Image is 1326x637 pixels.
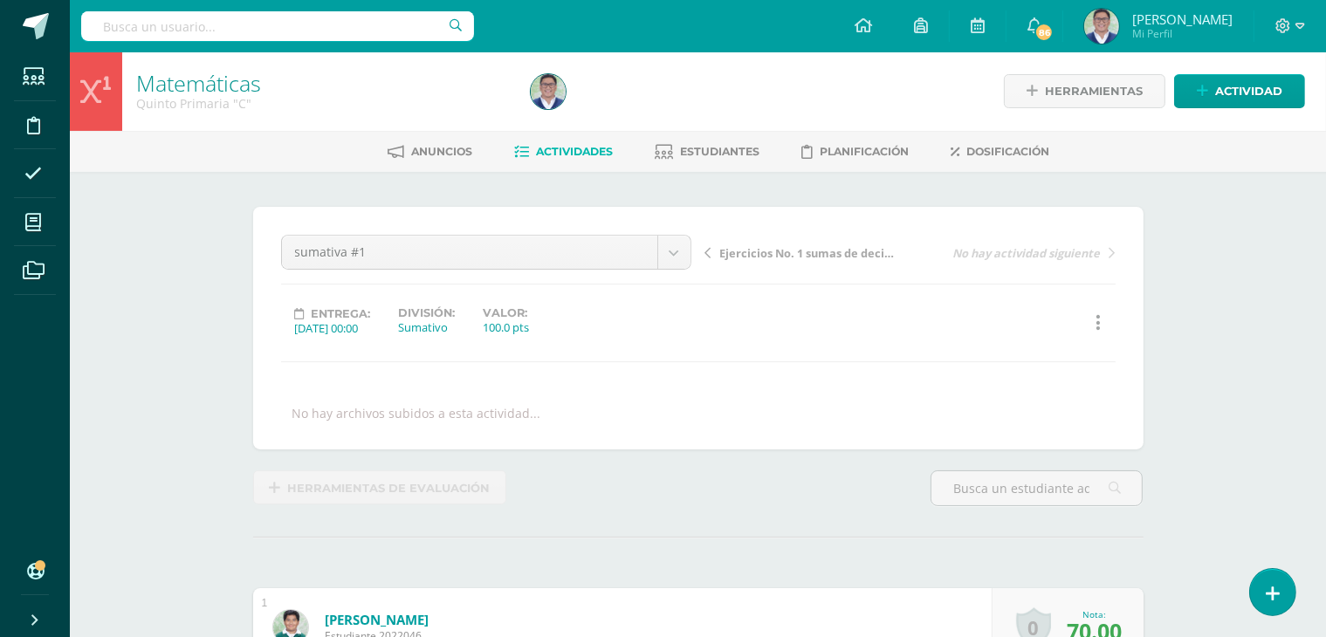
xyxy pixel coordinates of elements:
[399,319,456,335] div: Sumativo
[705,243,910,261] a: Ejercicios No. 1 sumas de decimales
[515,138,614,166] a: Actividades
[484,319,530,335] div: 100.0 pts
[720,245,905,261] span: Ejercicios No. 1 sumas de decimales
[484,306,530,319] label: Valor:
[531,74,566,109] img: 2ab4296ce25518738161d0eb613a9661.png
[1045,75,1143,107] span: Herramientas
[1004,74,1165,108] a: Herramientas
[325,611,429,628] a: [PERSON_NAME]
[312,307,371,320] span: Entrega:
[821,145,910,158] span: Planificación
[136,71,510,95] h1: Matemáticas
[802,138,910,166] a: Planificación
[1068,608,1123,620] div: Nota:
[681,145,760,158] span: Estudiantes
[1215,75,1282,107] span: Actividad
[287,472,490,504] span: Herramientas de evaluación
[399,306,456,319] label: División:
[1034,23,1054,42] span: 86
[953,245,1101,261] span: No hay actividad siguiente
[292,405,541,421] div: No hay archivos subidos a esta actividad...
[1174,74,1305,108] a: Actividad
[656,138,760,166] a: Estudiantes
[931,471,1142,505] input: Busca un estudiante aquí...
[81,11,474,41] input: Busca un usuario...
[388,138,473,166] a: Anuncios
[412,145,473,158] span: Anuncios
[136,68,261,98] a: Matemáticas
[295,320,371,336] div: [DATE] 00:00
[1132,26,1233,41] span: Mi Perfil
[295,236,644,269] span: sumativa #1
[136,95,510,112] div: Quinto Primaria 'C'
[967,145,1050,158] span: Dosificación
[952,138,1050,166] a: Dosificación
[537,145,614,158] span: Actividades
[1132,10,1233,28] span: [PERSON_NAME]
[1084,9,1119,44] img: 2ab4296ce25518738161d0eb613a9661.png
[282,236,690,269] a: sumativa #1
